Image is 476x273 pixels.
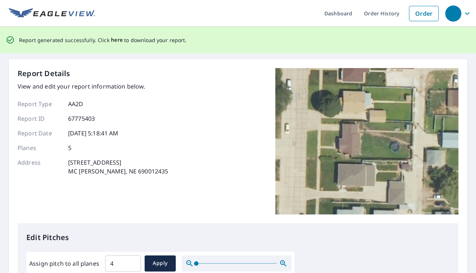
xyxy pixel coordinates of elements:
p: Report ID [18,114,62,123]
p: Address [18,158,62,176]
p: Report Date [18,129,62,138]
p: Report generated successfully. Click to download your report. [19,35,187,45]
p: View and edit your report information below. [18,82,168,91]
p: 5 [68,143,71,152]
p: Edit Pitches [26,232,450,243]
p: Planes [18,143,62,152]
p: Report Details [18,68,70,79]
span: Apply [150,259,170,268]
button: here [111,35,123,45]
button: Apply [145,255,176,272]
p: [STREET_ADDRESS] MC [PERSON_NAME], NE 690012435 [68,158,168,176]
img: EV Logo [9,8,95,19]
p: AA2D [68,100,83,108]
a: Order [409,6,439,21]
img: Top image [275,68,458,214]
p: Report Type [18,100,62,108]
p: 67775403 [68,114,95,123]
p: [DATE] 5:18:41 AM [68,129,119,138]
label: Assign pitch to all planes [29,259,99,268]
